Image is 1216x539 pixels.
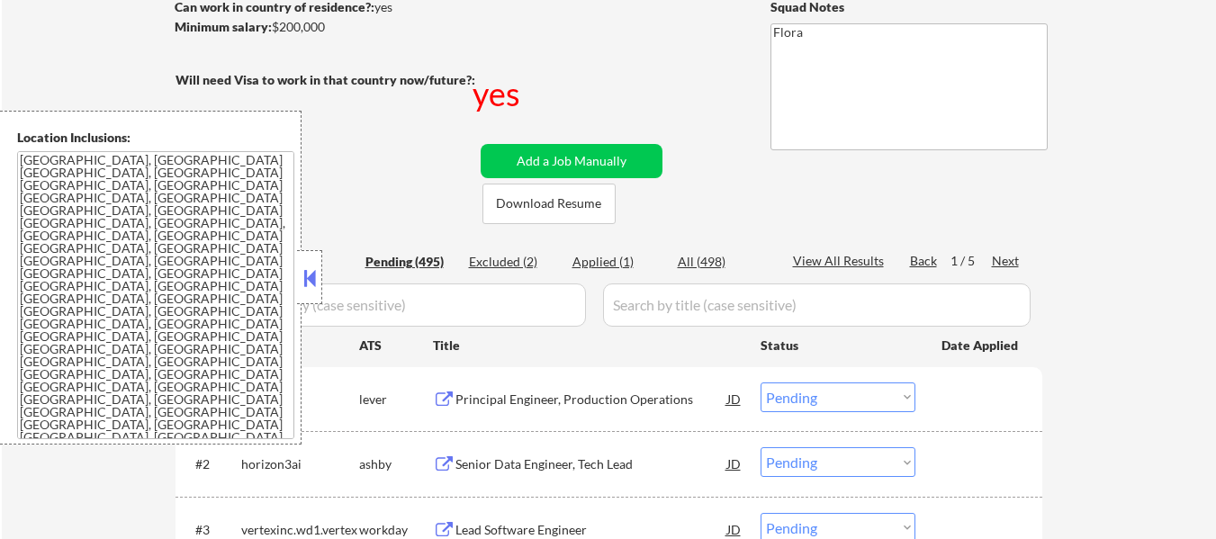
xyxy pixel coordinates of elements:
div: All (498) [678,253,768,271]
div: 1 / 5 [950,252,992,270]
strong: Will need Visa to work in that country now/future?: [176,72,475,87]
div: Lead Software Engineer [455,521,727,539]
input: Search by title (case sensitive) [603,283,1031,327]
div: yes [473,71,524,116]
div: Applied (1) [572,253,662,271]
div: Status [761,328,915,361]
button: Add a Job Manually [481,144,662,178]
strong: Minimum salary: [175,19,272,34]
div: #3 [195,521,227,539]
div: Date Applied [941,337,1021,355]
div: JD [725,447,743,480]
div: Senior Data Engineer, Tech Lead [455,455,727,473]
div: Pending (495) [365,253,455,271]
div: ashby [359,455,433,473]
div: Next [992,252,1021,270]
div: $200,000 [175,18,474,36]
div: Location Inclusions: [17,129,294,147]
div: JD [725,382,743,415]
div: Principal Engineer, Production Operations [455,391,727,409]
div: ATS [359,337,433,355]
div: horizon3ai [241,455,359,473]
div: #2 [195,455,227,473]
div: Title [433,337,743,355]
input: Search by company (case sensitive) [181,283,586,327]
div: Back [910,252,939,270]
div: View All Results [793,252,889,270]
div: workday [359,521,433,539]
div: lever [359,391,433,409]
button: Download Resume [482,184,616,224]
div: Excluded (2) [469,253,559,271]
